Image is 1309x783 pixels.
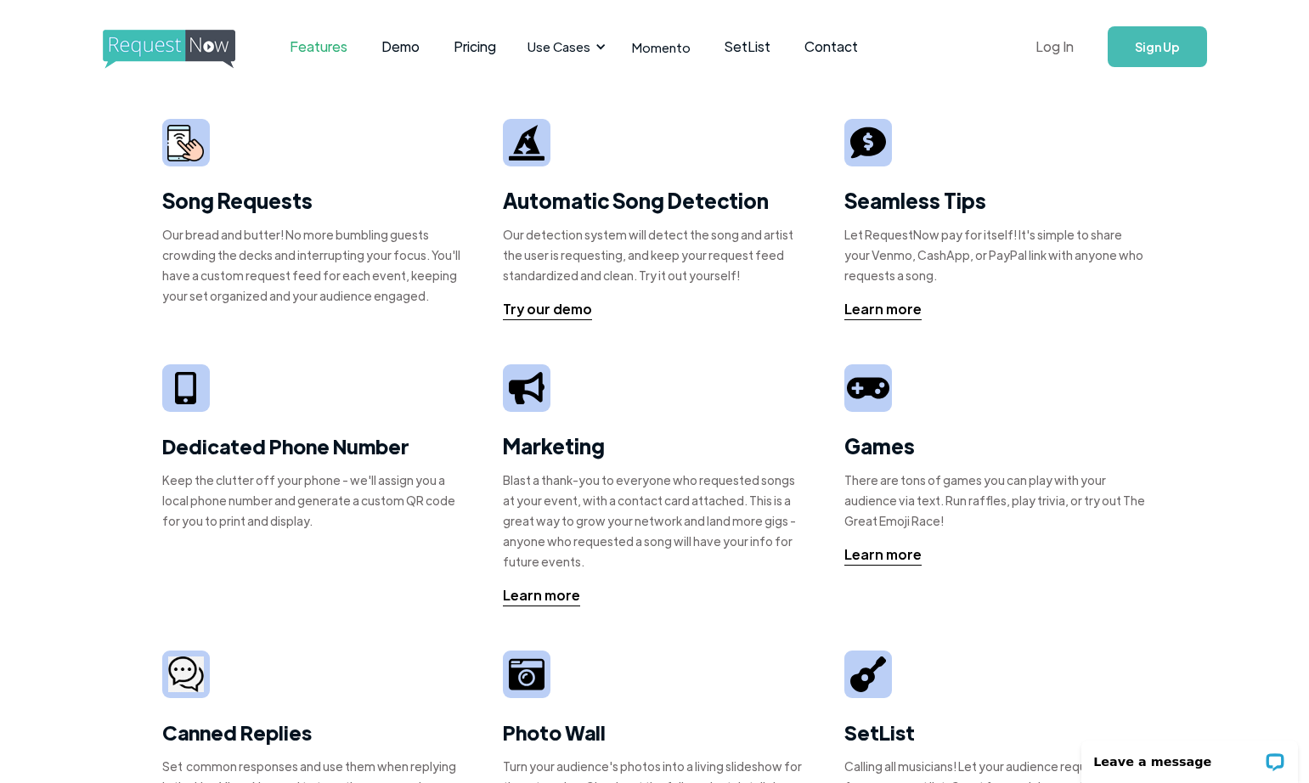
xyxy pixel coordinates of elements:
img: requestnow logo [103,30,267,69]
div: Use Cases [517,20,611,73]
a: SetList [708,20,787,73]
a: Learn more [844,544,922,566]
div: Blast a thank-you to everyone who requested songs at your event, with a contact card attached. Th... [503,470,806,572]
strong: Canned Replies [162,718,312,746]
div: Keep the clutter off your phone - we'll assign you a local phone number and generate a custom QR ... [162,470,465,531]
img: video game [847,371,889,405]
div: There are tons of games you can play with your audience via text. Run raffles, play trivia, or tr... [844,470,1148,531]
strong: SetList [844,718,915,746]
a: Features [273,20,364,73]
a: Try our demo [503,299,592,320]
strong: Automatic Song Detection [503,187,769,213]
a: Learn more [844,299,922,320]
a: Demo [364,20,437,73]
a: Contact [787,20,875,73]
strong: Dedicated Phone Number [162,432,409,459]
img: camera icon [509,656,544,692]
a: Sign Up [1108,26,1207,67]
a: Pricing [437,20,513,73]
img: guitar [850,656,886,692]
strong: Song Requests [162,187,313,213]
div: Our detection system will detect the song and artist the user is requesting, and keep your reques... [503,224,806,285]
a: Momento [615,22,708,72]
div: Learn more [844,299,922,319]
div: Try our demo [503,299,592,319]
img: iphone [175,372,195,405]
div: Let RequestNow pay for itself! It's simple to share your Venmo, CashApp, or PayPal link with anyo... [844,224,1148,285]
img: smarphone [167,125,204,161]
div: Our bread and butter! No more bumbling guests crowding the decks and interrupting your focus. You... [162,224,465,306]
div: Learn more [503,585,580,606]
a: home [103,30,230,64]
strong: Marketing [503,432,605,459]
div: Learn more [844,544,922,565]
a: Learn more [503,585,580,606]
a: Log In [1018,17,1091,76]
img: tip sign [850,125,886,161]
strong: Seamless Tips [844,187,986,213]
iframe: LiveChat chat widget [1070,729,1309,783]
strong: Games [844,432,915,459]
div: Use Cases [528,37,590,56]
strong: Photo Wall [503,718,606,746]
img: camera icon [168,656,204,693]
img: wizard hat [509,125,544,161]
img: megaphone [509,372,544,403]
